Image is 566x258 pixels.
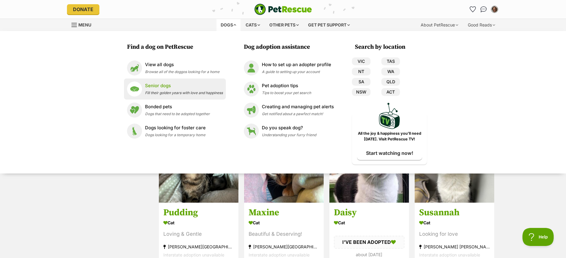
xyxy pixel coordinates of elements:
p: Pet adoption tips [262,82,311,89]
div: Beautiful & Deserving! [249,230,319,238]
h3: Search by location [355,43,427,51]
h3: Maxine [249,207,319,219]
span: A guide to setting up your account [262,69,320,74]
span: Understanding your furry friend [262,133,316,137]
img: Creating and managing pet alerts [244,103,259,118]
div: Cat [163,219,234,227]
div: [PERSON_NAME][GEOGRAPHIC_DATA] [163,243,234,251]
span: Get notified about a pawfect match! [262,112,323,116]
img: Dogs looking for foster care [127,124,142,139]
span: Menu [78,22,91,27]
a: TAS [381,57,400,65]
img: Do you speak dog? [244,124,259,139]
p: Senior dogs [145,82,223,89]
span: Tips to boost your pet search [262,91,311,95]
a: Adopted [329,198,409,204]
img: logo-e224e6f780fb5917bec1dbf3a21bbac754714ae5b6737aabdf751b685950b380.svg [254,4,312,15]
a: Creating and managing pet alerts Creating and managing pet alerts Get notified about a pawfect ma... [244,103,334,118]
img: Senior dogs [127,81,142,97]
h3: Pudding [163,207,234,219]
div: [PERSON_NAME][GEOGRAPHIC_DATA] [249,243,319,251]
a: Bonded pets Bonded pets Dogs that need to be adopted together [127,103,223,118]
a: Pet adoption tips Pet adoption tips Tips to boost your pet search [244,81,334,97]
div: Cat [419,219,490,227]
img: Chloe Hede profile pic [492,6,498,12]
p: Bonded pets [145,103,210,110]
a: VIC [352,57,371,65]
div: Good Reads [464,19,499,31]
div: I'VE BEEN ADOPTED [334,236,404,249]
p: How to set up an adopter profile [262,61,331,68]
p: Do you speak dog? [262,124,316,131]
div: About PetRescue [416,19,462,31]
a: Menu [71,19,95,30]
span: Interstate adoption unavailable [249,253,310,258]
h3: Susannah [419,207,490,219]
span: Dogs that need to be adopted together [145,112,210,116]
iframe: Help Scout Beacon - Open [522,228,554,246]
a: NT [352,68,371,75]
div: Other pets [265,19,303,31]
ul: Account quick links [468,5,499,14]
a: Do you speak dog? Do you speak dog? Understanding your furry friend [244,124,334,139]
span: Interstate adoption unavailable [163,253,224,258]
h3: Daisy [334,207,404,219]
span: Dogs looking for a temporary home [145,133,205,137]
div: [PERSON_NAME] [PERSON_NAME], [GEOGRAPHIC_DATA] [419,243,490,251]
a: WA [381,68,400,75]
p: All the joy & happiness you’ll need [DATE]. Visit PetRescue TV! [356,131,422,142]
img: Pet adoption tips [244,81,259,97]
div: Cat [249,219,319,227]
div: Cat [334,219,404,227]
a: Senior dogs Senior dogs Fill their golden years with love and happiness [127,81,223,97]
p: Dogs looking for foster care [145,124,206,131]
a: NSW [352,88,371,96]
div: Looking for love [419,230,490,238]
img: Bonded pets [127,103,142,118]
h3: Find a dog on PetRescue [127,43,226,51]
span: Fill their golden years with love and happiness [145,91,223,95]
a: Conversations [479,5,489,14]
img: View all dogs [127,60,142,75]
div: Loving & Gentle [163,230,234,238]
a: SA [352,78,371,86]
img: PetRescue TV logo [379,103,400,129]
a: PetRescue [254,4,312,15]
img: How to set up an adopter profile [244,60,259,75]
h3: Dog adoption assistance [244,43,337,51]
button: My account [490,5,499,14]
p: View all dogs [145,61,219,68]
div: Cats [241,19,264,31]
a: Dogs looking for foster care Dogs looking for foster care Dogs looking for a temporary home [127,124,223,139]
a: Donate [67,4,99,14]
a: QLD [381,78,400,86]
a: Start watching now! [357,146,422,160]
span: Browse all of the doggos looking for a home [145,69,219,74]
a: ACT [381,88,400,96]
p: Creating and managing pet alerts [262,103,334,110]
div: Dogs [216,19,241,31]
a: How to set up an adopter profile How to set up an adopter profile A guide to setting up your account [244,60,334,75]
img: chat-41dd97257d64d25036548639549fe6c8038ab92f7586957e7f3b1b290dea8141.svg [480,6,487,12]
span: Interstate adoption unavailable [419,253,480,258]
a: View all dogs View all dogs Browse all of the doggos looking for a home [127,60,223,75]
a: Favourites [468,5,478,14]
div: Get pet support [304,19,354,31]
